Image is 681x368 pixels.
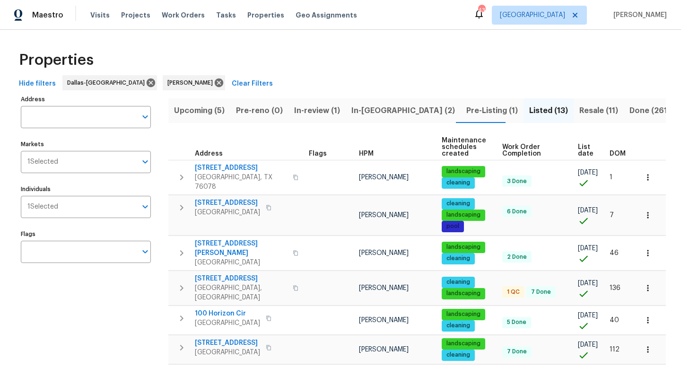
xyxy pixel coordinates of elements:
span: landscaping [443,167,484,175]
span: [DATE] [578,312,598,319]
span: Pre-Listing (1) [466,104,518,117]
span: [DATE] [578,207,598,214]
span: [PERSON_NAME] [359,212,409,219]
span: Maintenance schedules created [442,137,486,157]
span: 2 Done [503,253,531,261]
span: [STREET_ADDRESS][PERSON_NAME] [195,239,287,258]
span: cleaning [443,254,474,263]
span: [GEOGRAPHIC_DATA] [195,208,260,217]
span: Tasks [216,12,236,18]
span: 1 Selected [27,158,58,166]
span: cleaning [443,278,474,286]
span: [PERSON_NAME] [359,285,409,291]
span: 46 [610,250,619,256]
span: [PERSON_NAME] [359,250,409,256]
span: [PERSON_NAME] [610,10,667,20]
span: cleaning [443,322,474,330]
span: Resale (11) [579,104,618,117]
span: [DATE] [578,169,598,176]
span: [GEOGRAPHIC_DATA] [500,10,565,20]
span: landscaping [443,289,484,298]
span: [STREET_ADDRESS] [195,274,287,283]
span: Visits [90,10,110,20]
span: 1 [610,174,612,181]
span: Work Orders [162,10,205,20]
label: Markets [21,141,151,147]
span: landscaping [443,340,484,348]
span: 6 Done [503,208,531,216]
button: Open [139,110,152,123]
span: Projects [121,10,150,20]
div: Dallas-[GEOGRAPHIC_DATA] [62,75,157,90]
div: 43 [478,6,485,15]
label: Individuals [21,186,151,192]
button: Open [139,200,152,213]
span: Done (261) [629,104,670,117]
span: Address [195,150,223,157]
span: [DATE] [578,245,598,252]
button: Open [139,155,152,168]
span: [STREET_ADDRESS] [195,198,260,208]
label: Address [21,96,151,102]
span: Hide filters [19,78,56,90]
span: Properties [19,55,94,65]
label: Flags [21,231,151,237]
span: Dallas-[GEOGRAPHIC_DATA] [67,78,148,88]
span: In-review (1) [294,104,340,117]
span: 112 [610,346,620,353]
span: landscaping [443,211,484,219]
span: 100 Horizon Cir [195,309,260,318]
span: [PERSON_NAME] [167,78,217,88]
span: Properties [247,10,284,20]
span: [STREET_ADDRESS] [195,163,287,173]
span: 40 [610,317,619,324]
button: Hide filters [15,75,60,93]
span: [GEOGRAPHIC_DATA] [195,348,260,357]
span: Maestro [32,10,63,20]
span: 3 Done [503,177,531,185]
span: [DATE] [578,342,598,348]
span: 136 [610,285,620,291]
span: Flags [309,150,327,157]
span: landscaping [443,243,484,251]
span: HPM [359,150,374,157]
span: Upcoming (5) [174,104,225,117]
div: [PERSON_NAME] [163,75,225,90]
span: 5 Done [503,318,530,326]
span: Listed (13) [529,104,568,117]
span: In-[GEOGRAPHIC_DATA] (2) [351,104,455,117]
span: Work Order Completion [502,144,562,157]
span: [GEOGRAPHIC_DATA] [195,318,260,328]
span: cleaning [443,351,474,359]
span: pool [443,222,463,230]
span: 7 [610,212,614,219]
span: [PERSON_NAME] [359,174,409,181]
span: 7 Done [503,348,531,356]
span: DOM [610,150,626,157]
span: [PERSON_NAME] [359,346,409,353]
span: cleaning [443,179,474,187]
span: [DATE] [578,280,598,287]
span: cleaning [443,200,474,208]
span: [GEOGRAPHIC_DATA], TX 76078 [195,173,287,192]
span: 7 Done [527,288,555,296]
span: 1 Selected [27,203,58,211]
span: [GEOGRAPHIC_DATA], [GEOGRAPHIC_DATA] [195,283,287,302]
span: Pre-reno (0) [236,104,283,117]
span: [GEOGRAPHIC_DATA] [195,258,287,267]
button: Open [139,245,152,258]
span: Clear Filters [232,78,273,90]
span: [STREET_ADDRESS] [195,338,260,348]
span: List date [578,144,594,157]
span: landscaping [443,310,484,318]
span: 1 QC [503,288,524,296]
span: Geo Assignments [296,10,357,20]
span: [PERSON_NAME] [359,317,409,324]
button: Clear Filters [228,75,277,93]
